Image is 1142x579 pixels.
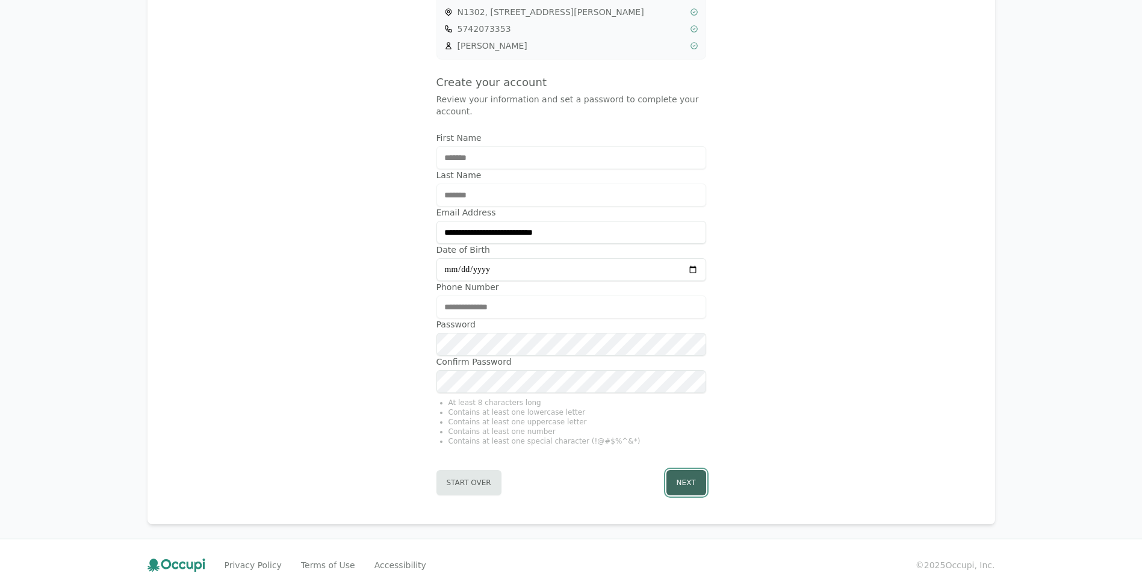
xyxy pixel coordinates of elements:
small: © 2025 Occupi, Inc. [916,559,995,571]
label: Last Name [436,169,706,181]
label: Confirm Password [436,356,706,368]
span: [PERSON_NAME] [458,40,685,52]
span: N1302, [STREET_ADDRESS][PERSON_NAME] [458,6,685,18]
label: Date of Birth [436,244,706,256]
span: 5742073353 [458,23,685,35]
label: Phone Number [436,281,706,293]
label: Email Address [436,206,706,218]
a: Terms of Use [301,559,355,571]
p: Review your information and set a password to complete your account. [436,93,706,117]
a: Accessibility [374,559,426,571]
li: Contains at least one number [448,427,706,436]
label: Password [436,318,706,330]
button: Start Over [436,470,501,495]
li: Contains at least one special character (!@#$%^&*) [448,436,706,446]
h4: Create your account [436,74,706,91]
button: Next [666,470,706,495]
a: Privacy Policy [225,559,282,571]
li: Contains at least one uppercase letter [448,417,706,427]
label: First Name [436,132,706,144]
li: At least 8 characters long [448,398,706,407]
li: Contains at least one lowercase letter [448,407,706,417]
